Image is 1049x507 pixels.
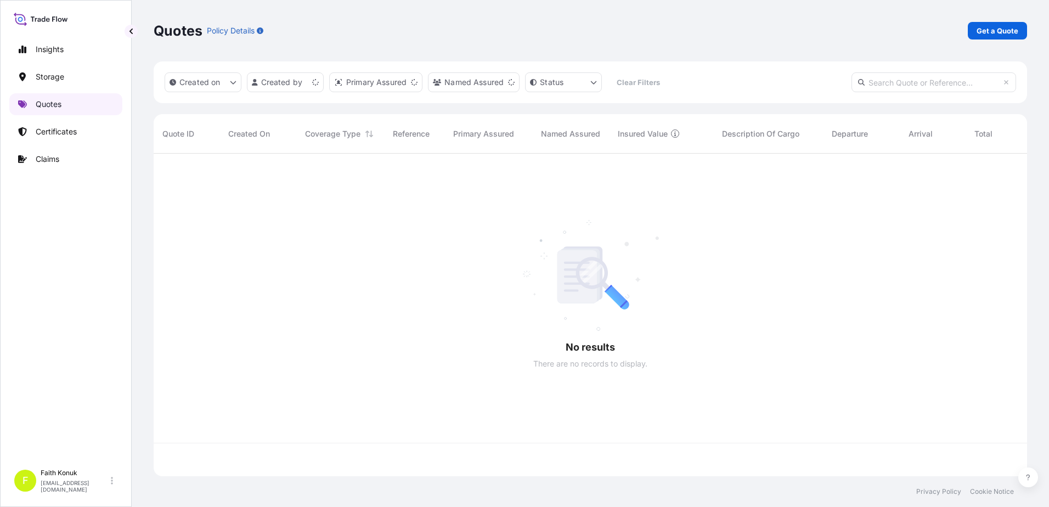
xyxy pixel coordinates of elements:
button: certificateStatus Filter options [525,72,602,92]
p: Quotes [154,22,202,40]
span: Departure [832,128,868,139]
p: Quotes [36,99,61,110]
span: Coverage Type [305,128,360,139]
button: createdBy Filter options [247,72,324,92]
span: Description Of Cargo [722,128,799,139]
button: cargoOwner Filter options [428,72,520,92]
p: Certificates [36,126,77,137]
p: Named Assured [444,77,504,88]
a: Insights [9,38,122,60]
span: Reference [393,128,430,139]
p: [EMAIL_ADDRESS][DOMAIN_NAME] [41,480,109,493]
a: Storage [9,66,122,88]
p: Clear Filters [617,77,660,88]
p: Policy Details [207,25,255,36]
p: Created on [179,77,221,88]
input: Search Quote or Reference... [851,72,1016,92]
p: Insights [36,44,64,55]
button: createdOn Filter options [165,72,241,92]
span: Named Assured [541,128,600,139]
p: Created by [261,77,303,88]
span: Quote ID [162,128,194,139]
a: Claims [9,148,122,170]
a: Quotes [9,93,122,115]
span: Total [974,128,992,139]
span: F [22,475,29,486]
p: Status [540,77,563,88]
a: Cookie Notice [970,487,1014,496]
p: Claims [36,154,59,165]
p: Storage [36,71,64,82]
p: Get a Quote [977,25,1018,36]
span: Created On [228,128,270,139]
a: Privacy Policy [916,487,961,496]
button: Sort [363,127,376,140]
button: distributor Filter options [329,72,422,92]
span: Insured Value [618,128,668,139]
span: Arrival [909,128,933,139]
span: Primary Assured [453,128,514,139]
p: Primary Assured [346,77,407,88]
button: Clear Filters [607,74,669,91]
p: Faith Konuk [41,469,109,477]
a: Certificates [9,121,122,143]
a: Get a Quote [968,22,1027,40]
